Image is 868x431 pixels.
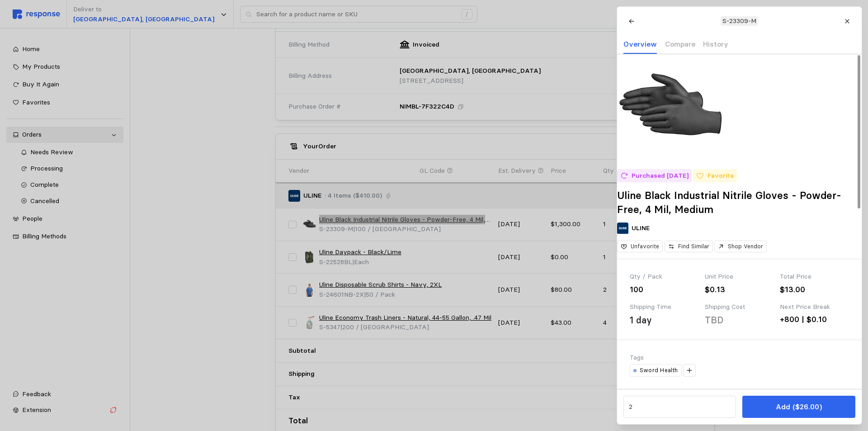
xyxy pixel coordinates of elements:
div: 100 [630,284,698,296]
p: History [703,38,728,50]
div: Shipping Time [630,302,698,312]
p: Add ($26.00) [775,401,821,412]
div: Tags [630,353,849,363]
div: Shipping Cost [705,302,774,312]
img: S-23309-M [617,54,726,163]
p: Compare [665,38,695,50]
button: Unfavorite [617,241,663,253]
button: Find Similar [664,241,712,253]
p: S-23309-M [722,16,756,26]
p: Favorite [707,171,733,181]
p: Purchased [DATE] [631,171,688,181]
p: Find Similar [678,242,709,251]
div: 1 day [630,313,652,327]
p: Overview [623,38,657,50]
p: Sword Health [640,366,678,374]
h2: Uline Black Industrial Nitrile Gloves - Powder-Free, 4 Mil, Medium [617,189,862,216]
div: Unit Price [705,272,774,282]
button: Add ($26.00) [742,396,855,418]
div: Next Price Break [780,302,849,312]
p: Unfavorite [631,242,659,251]
div: Qty / Pack [630,272,698,282]
p: ULINE [632,223,650,233]
input: Qty [628,399,731,415]
div: +800 | $0.10 [780,313,849,326]
p: Shop Vendor [728,242,763,251]
div: $13.00 [780,284,849,296]
div: $0.13 [705,284,774,296]
button: Shop Vendor [714,241,767,253]
div: TBD [705,313,723,327]
div: Total Price [780,272,849,282]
